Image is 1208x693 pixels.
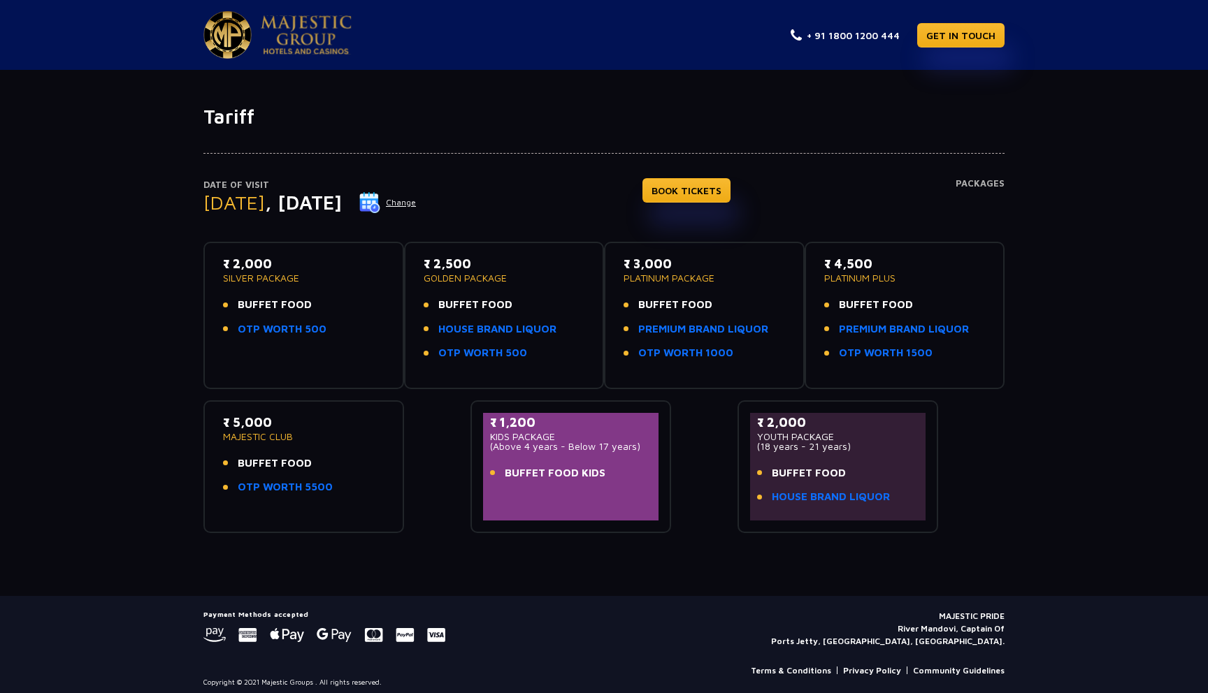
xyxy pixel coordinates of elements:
[203,105,1005,129] h1: Tariff
[223,413,384,432] p: ₹ 5,000
[642,178,731,203] a: BOOK TICKETS
[839,345,933,361] a: OTP WORTH 1500
[261,15,352,54] img: Majestic Pride
[638,297,712,313] span: BUFFET FOOD
[917,23,1005,48] a: GET IN TOUCH
[843,664,901,677] a: Privacy Policy
[824,254,986,273] p: ₹ 4,500
[757,413,919,432] p: ₹ 2,000
[913,664,1005,677] a: Community Guidelines
[223,273,384,283] p: SILVER PACKAGE
[824,273,986,283] p: PLATINUM PLUS
[624,254,785,273] p: ₹ 3,000
[757,432,919,442] p: YOUTH PACKAGE
[203,191,265,214] span: [DATE]
[438,321,556,337] a: HOUSE BRAND LIQUOR
[751,664,831,677] a: Terms & Conditions
[791,28,900,43] a: + 91 1800 1200 444
[359,191,417,214] button: Change
[238,321,326,337] a: OTP WORTH 500
[238,297,312,313] span: BUFFET FOOD
[505,465,605,481] span: BUFFET FOOD KIDS
[638,345,733,361] a: OTP WORTH 1000
[223,432,384,442] p: MAJESTIC CLUB
[203,677,382,687] p: Copyright © 2021 Majestic Groups . All rights reserved.
[438,297,512,313] span: BUFFET FOOD
[203,178,417,192] p: Date of Visit
[424,273,585,283] p: GOLDEN PACKAGE
[771,610,1005,648] p: MAJESTIC PRIDE River Mandovi, Captain Of Ports Jetty, [GEOGRAPHIC_DATA], [GEOGRAPHIC_DATA].
[203,610,445,618] h5: Payment Methods accepted
[223,254,384,273] p: ₹ 2,000
[956,178,1005,228] h4: Packages
[203,11,252,59] img: Majestic Pride
[490,442,652,451] p: (Above 4 years - Below 17 years)
[638,321,768,337] a: PREMIUM BRAND LIQUOR
[772,489,890,505] a: HOUSE BRAND LIQUOR
[839,321,969,337] a: PREMIUM BRAND LIQUOR
[424,254,585,273] p: ₹ 2,500
[757,442,919,451] p: (18 years - 21 years)
[490,432,652,442] p: KIDS PACKAGE
[772,465,846,481] span: BUFFET FOOD
[238,479,333,495] a: OTP WORTH 5500
[438,345,527,361] a: OTP WORTH 500
[265,191,342,214] span: , [DATE]
[839,297,913,313] span: BUFFET FOOD
[490,413,652,432] p: ₹ 1,200
[624,273,785,283] p: PLATINUM PACKAGE
[238,455,312,472] span: BUFFET FOOD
